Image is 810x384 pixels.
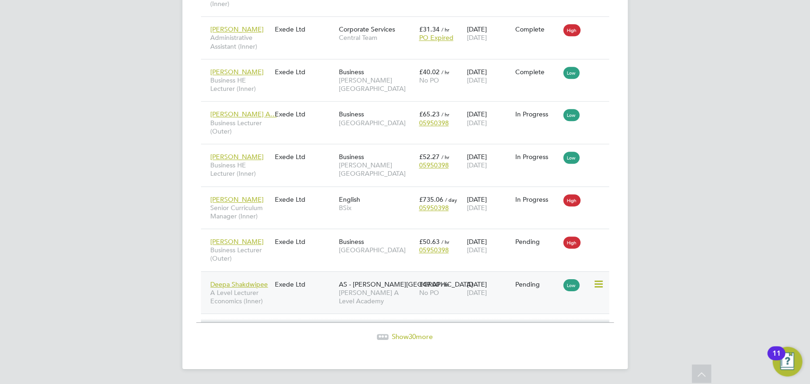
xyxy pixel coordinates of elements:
[564,237,581,249] span: High
[419,237,440,246] span: £50.63
[419,33,454,42] span: PO Expired
[339,76,415,93] span: [PERSON_NAME][GEOGRAPHIC_DATA]
[515,195,559,204] div: In Progress
[211,195,264,204] span: [PERSON_NAME]
[465,275,513,301] div: [DATE]
[465,20,513,46] div: [DATE]
[564,109,580,121] span: Low
[392,332,433,341] span: Show more
[465,233,513,259] div: [DATE]
[465,148,513,174] div: [DATE]
[272,148,337,166] div: Exede Ltd
[339,25,395,33] span: Corporate Services
[211,76,270,93] span: Business HE Lecturer (Inner)
[441,69,449,76] span: / hr
[419,110,440,118] span: £65.23
[211,204,270,220] span: Senior Curriculum Manager (Inner)
[211,110,277,118] span: [PERSON_NAME] A…
[208,190,609,198] a: [PERSON_NAME]Senior Curriculum Manager (Inner)Exede LtdEnglishBSix£735.06 / day05950398[DATE][DAT...
[564,152,580,164] span: Low
[467,161,487,169] span: [DATE]
[419,153,440,161] span: £52.27
[419,246,449,254] span: 05950398
[467,246,487,254] span: [DATE]
[467,288,487,297] span: [DATE]
[564,67,580,79] span: Low
[564,194,581,206] span: High
[465,105,513,131] div: [DATE]
[211,68,264,76] span: [PERSON_NAME]
[339,161,415,178] span: [PERSON_NAME][GEOGRAPHIC_DATA]
[773,347,803,377] button: Open Resource Center, 11 new notifications
[339,68,364,76] span: Business
[419,25,440,33] span: £31.34
[419,204,449,212] span: 05950398
[211,288,270,305] span: A Level Lecturer Economics (Inner)
[339,110,364,118] span: Business
[409,332,416,341] span: 30
[208,63,609,70] a: [PERSON_NAME]Business HE Lecturer (Inner)Exede LtdBusiness[PERSON_NAME][GEOGRAPHIC_DATA]£40.02 / ...
[211,119,270,135] span: Business Lecturer (Outer)
[419,288,439,297] span: No PO
[445,196,457,203] span: / day
[772,353,781,365] div: 11
[515,237,559,246] div: Pending
[515,25,559,33] div: Complete
[211,161,270,178] span: Business HE Lecturer (Inner)
[441,111,449,118] span: / hr
[441,26,449,33] span: / hr
[208,232,609,240] a: [PERSON_NAME]Business Lecturer (Outer)Exede LtdBusiness[GEOGRAPHIC_DATA]£50.63 / hr05950398[DATE]...
[272,20,337,38] div: Exede Ltd
[441,154,449,160] span: / hr
[467,119,487,127] span: [DATE]
[564,24,581,36] span: High
[339,246,415,254] span: [GEOGRAPHIC_DATA]
[515,153,559,161] div: In Progress
[467,76,487,84] span: [DATE]
[465,191,513,217] div: [DATE]
[272,191,337,208] div: Exede Ltd
[272,275,337,293] div: Exede Ltd
[272,105,337,123] div: Exede Ltd
[441,281,449,288] span: / hr
[272,233,337,250] div: Exede Ltd
[467,33,487,42] span: [DATE]
[515,280,559,288] div: Pending
[211,280,268,288] span: Deepa Shakdwipee
[339,119,415,127] span: [GEOGRAPHIC_DATA]
[339,33,415,42] span: Central Team
[339,204,415,212] span: BSix
[467,204,487,212] span: [DATE]
[339,195,360,204] span: English
[208,275,609,283] a: Deepa ShakdwipeeA Level Lecturer Economics (Inner)Exede LtdAS - [PERSON_NAME][GEOGRAPHIC_DATA][PE...
[208,105,609,113] a: [PERSON_NAME] A…Business Lecturer (Outer)Exede LtdBusiness[GEOGRAPHIC_DATA]£65.23 / hr05950398[DA...
[564,279,580,291] span: Low
[339,280,473,288] span: AS - [PERSON_NAME][GEOGRAPHIC_DATA]
[211,237,264,246] span: [PERSON_NAME]
[339,237,364,246] span: Business
[339,153,364,161] span: Business
[419,76,439,84] span: No PO
[208,147,609,155] a: [PERSON_NAME]Business HE Lecturer (Inner)Exede LtdBusiness[PERSON_NAME][GEOGRAPHIC_DATA]£52.27 / ...
[419,161,449,169] span: 05950398
[272,63,337,81] div: Exede Ltd
[515,110,559,118] div: In Progress
[419,195,443,204] span: £735.06
[419,119,449,127] span: 05950398
[211,246,270,262] span: Business Lecturer (Outer)
[441,238,449,245] span: / hr
[211,153,264,161] span: [PERSON_NAME]
[208,20,609,28] a: [PERSON_NAME]Administrative Assistant (Inner)Exede LtdCorporate ServicesCentral Team£31.34 / hrPO...
[465,63,513,89] div: [DATE]
[419,280,440,288] span: £49.00
[211,33,270,50] span: Administrative Assistant (Inner)
[339,288,415,305] span: [PERSON_NAME] A Level Academy
[515,68,559,76] div: Complete
[419,68,440,76] span: £40.02
[211,25,264,33] span: [PERSON_NAME]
